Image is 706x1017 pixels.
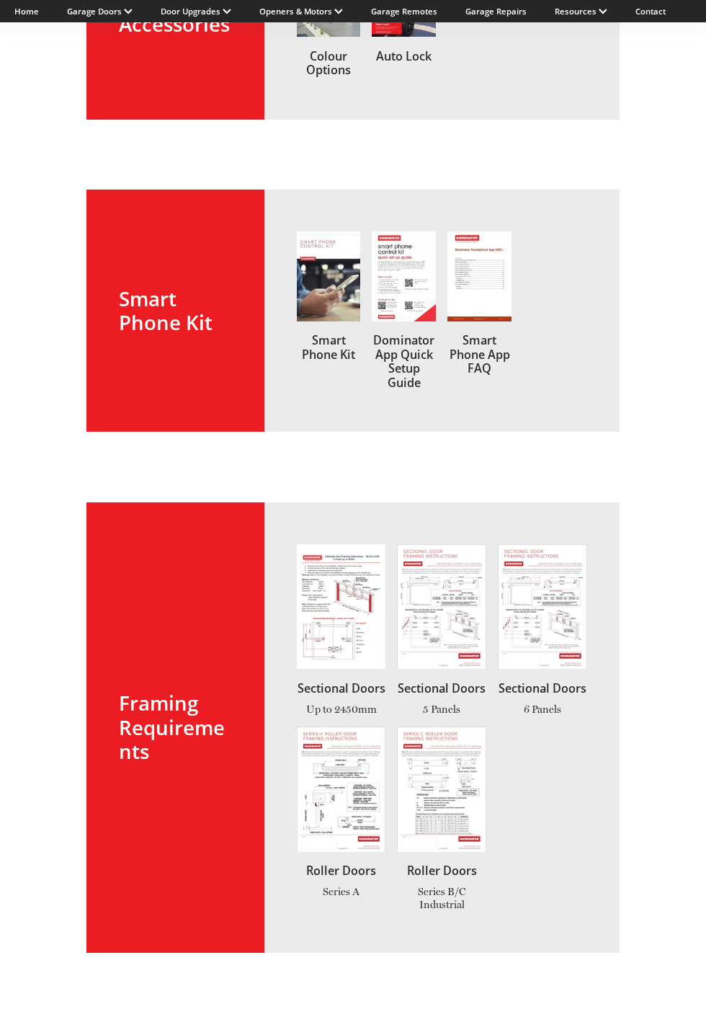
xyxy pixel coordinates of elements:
[119,287,232,334] h2: Smart Phone Kit
[119,691,232,763] h2: Framing Requirements
[161,6,231,17] a: Door Upgrades
[635,6,666,17] a: Contact
[555,6,607,17] a: Resources
[14,6,39,17] a: Home
[465,6,527,17] a: Garage Repairs
[259,6,343,17] a: Openers & Motors
[371,6,437,17] a: Garage Remotes
[67,6,133,17] a: Garage Doors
